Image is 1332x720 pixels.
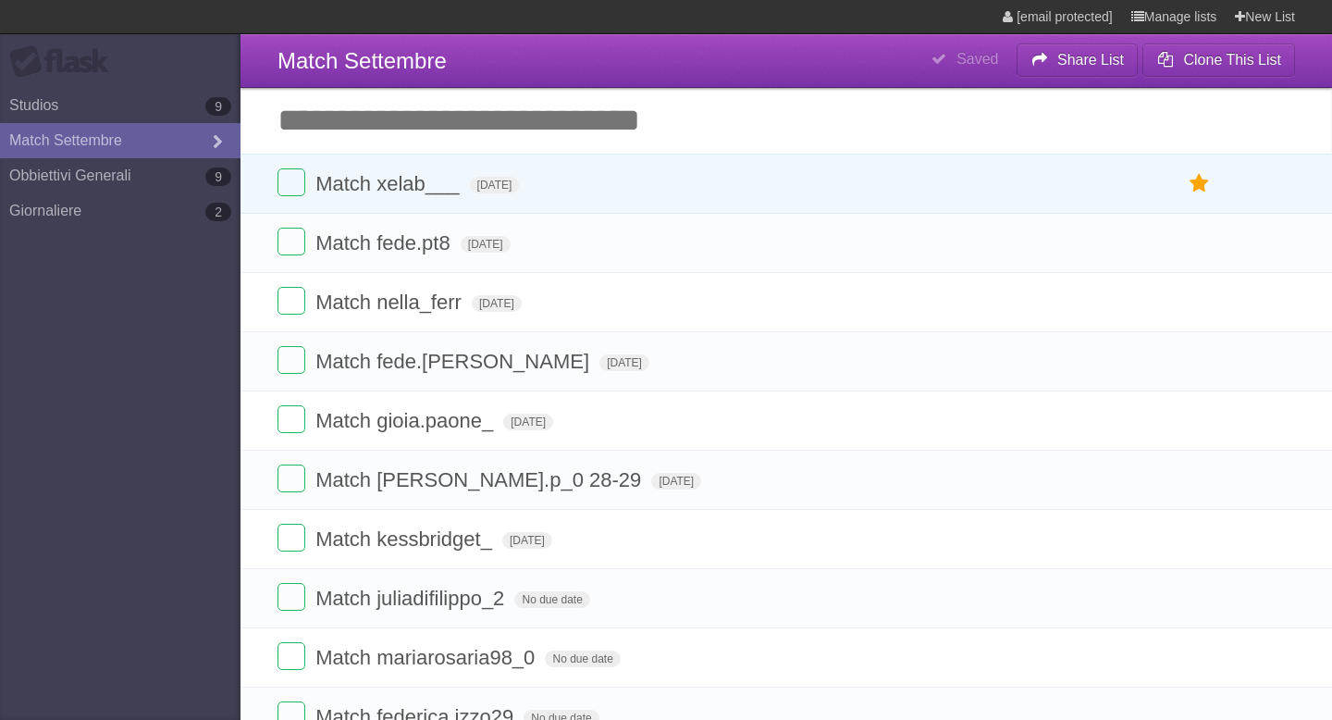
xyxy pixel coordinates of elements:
span: Match mariarosaria98_0 [315,646,539,669]
b: 2 [205,203,231,221]
label: Done [277,228,305,255]
label: Done [277,405,305,433]
span: [DATE] [651,473,701,490]
label: Star task [1182,168,1217,199]
b: Saved [956,51,998,67]
span: [DATE] [472,295,522,312]
span: Match gioia.paone_ [315,409,498,432]
span: Match xelab___ [315,172,463,195]
b: 9 [205,97,231,116]
button: Share List [1017,43,1139,77]
span: Match [PERSON_NAME].p_0 28-29 [315,468,646,491]
span: No due date [514,591,589,608]
span: [email protected] [1017,9,1113,24]
label: Done [277,642,305,670]
label: Done [277,287,305,315]
button: Clone This List [1142,43,1295,77]
span: Match juliadifilippo_2 [315,587,509,610]
label: Done [277,465,305,492]
label: Done [277,524,305,552]
span: Match fede.[PERSON_NAME] [315,350,594,373]
span: [DATE] [461,236,511,253]
span: Match nella_ferr [315,291,466,314]
label: Done [277,168,305,196]
span: Match fede.pt8 [315,231,455,254]
b: Share List [1057,52,1124,68]
span: Match Settembre [277,48,447,73]
span: [DATE] [470,177,520,193]
span: [DATE] [599,354,649,371]
b: Clone This List [1183,52,1281,68]
label: Done [277,583,305,611]
label: Done [277,346,305,374]
div: Flask [9,45,120,79]
span: [DATE] [503,414,553,430]
b: 9 [205,168,231,186]
span: Match kessbridget_ [315,528,497,551]
span: No due date [545,651,620,667]
span: [DATE] [502,532,552,549]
